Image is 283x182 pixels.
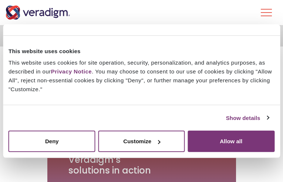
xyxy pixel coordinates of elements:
img: Veradigm logo [6,6,70,20]
a: Privacy Notice [51,68,92,75]
button: Toggle Navigation Menu [261,3,272,22]
div: This website uses cookies for site operation, security, personalization, and analytics purposes, ... [9,58,274,94]
div: This website uses cookies [9,47,274,55]
h3: Experience Veradigm’s solutions in action [68,144,152,176]
button: Allow all [188,131,274,152]
button: Deny [9,131,95,152]
a: Show details [226,113,269,122]
button: Customize [98,131,185,152]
